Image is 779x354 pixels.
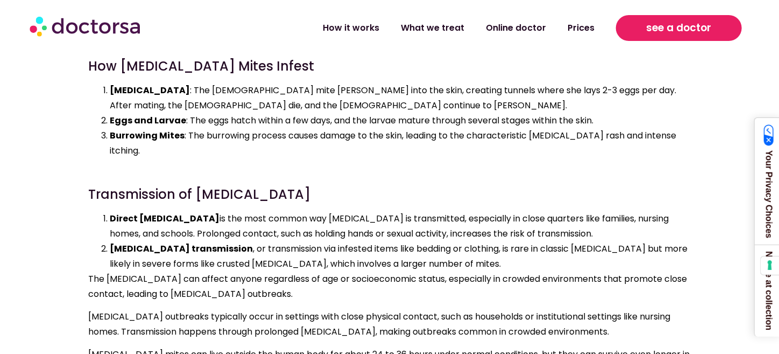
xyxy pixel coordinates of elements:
[110,241,691,272] li: , or transmission via infested items like bedding or clothing, is rare in classic [MEDICAL_DATA] ...
[110,212,219,225] strong: Direct [MEDICAL_DATA]
[475,16,557,40] a: Online doctor
[88,59,691,74] h4: How [MEDICAL_DATA] Mites Infest
[88,187,691,203] h4: Transmission of [MEDICAL_DATA]
[88,309,691,339] p: [MEDICAL_DATA] outbreaks typically occur in settings with close physical contact, such as househo...
[110,83,691,113] li: : The [DEMOGRAPHIC_DATA] mite [PERSON_NAME] into the skin, creating tunnels where she lays 2-3 eg...
[110,211,691,241] li: is the most common way [MEDICAL_DATA] is transmitted, especially in close quarters like families,...
[764,124,774,146] img: California Consumer Privacy Act (CCPA) Opt-Out Icon
[110,242,253,255] strong: [MEDICAL_DATA] transmission
[110,84,190,96] strong: [MEDICAL_DATA]
[646,19,711,37] span: see a doctor
[390,16,475,40] a: What we treat
[761,256,779,275] button: Your consent preferences for tracking technologies
[110,129,185,142] strong: Burrowing Mites
[110,128,691,158] li: : The burrowing process causes damage to the skin, leading to the characteristic [MEDICAL_DATA] r...
[110,114,186,127] strong: Eggs and Larvae
[206,16,605,40] nav: Menu
[88,272,691,302] p: The [MEDICAL_DATA] can affect anyone regardless of age or socioeconomic status, especially in cro...
[110,113,691,128] li: : The eggs hatch within a few days, and the larvae mature through several stages within the skin.
[312,16,390,40] a: How it works
[557,16,605,40] a: Prices
[616,15,741,41] a: see a doctor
